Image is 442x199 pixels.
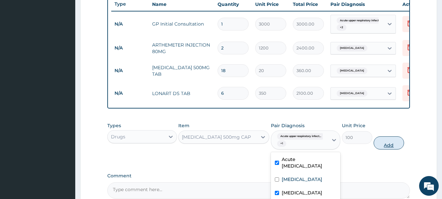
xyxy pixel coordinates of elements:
[34,37,110,45] div: Chat with us now
[111,87,149,99] td: N/A
[337,45,367,51] span: [MEDICAL_DATA]
[3,131,125,154] textarea: Type your message and hit 'Enter'
[111,18,149,30] td: N/A
[271,122,305,129] label: Pair Diagnosis
[107,123,121,129] label: Types
[107,3,123,19] div: Minimize live chat window
[374,136,404,149] button: Add
[111,133,125,140] div: Drugs
[282,176,322,183] label: [MEDICAL_DATA]
[149,17,214,30] td: GP Initial Consultation
[149,87,214,100] td: LONART DS TAB
[277,133,325,140] span: Acute upper respiratory infect...
[149,61,214,81] td: [MEDICAL_DATA] 500MG TAB
[149,38,214,58] td: ARTHEMETER INJECTION 80MG
[182,134,251,140] div: [MEDICAL_DATA] 500mg CAP
[342,122,365,129] label: Unit Price
[337,24,346,31] span: + 2
[12,33,27,49] img: d_794563401_company_1708531726252_794563401
[178,122,189,129] label: Item
[277,140,286,147] span: + 1
[111,42,149,54] td: N/A
[337,17,384,24] span: Acute upper respiratory infect...
[282,189,322,196] label: [MEDICAL_DATA]
[337,68,367,74] span: [MEDICAL_DATA]
[337,90,367,97] span: [MEDICAL_DATA]
[107,173,410,179] label: Comment
[111,65,149,77] td: N/A
[282,156,337,169] label: Acute [MEDICAL_DATA]
[38,58,90,125] span: We're online!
